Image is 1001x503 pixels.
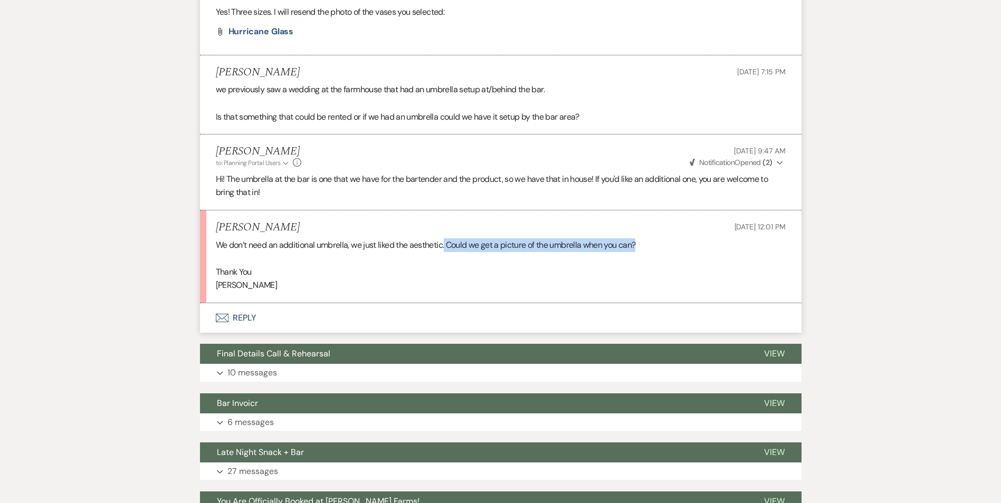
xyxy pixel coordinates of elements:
[217,447,304,458] span: Late Night Snack + Bar
[762,158,772,167] strong: ( 2 )
[217,398,258,409] span: Bar Invoicr
[200,344,747,364] button: Final Details Call & Rehearsal
[690,158,773,167] span: Opened
[764,348,785,359] span: View
[216,265,786,279] p: Thank You
[216,221,300,234] h5: [PERSON_NAME]
[764,398,785,409] span: View
[216,278,786,292] p: [PERSON_NAME]
[227,366,277,380] p: 10 messages
[217,348,330,359] span: Final Details Call & Rehearsal
[200,364,802,382] button: 10 messages
[227,415,274,429] p: 6 messages
[737,67,785,76] span: [DATE] 7:15 PM
[747,393,802,413] button: View
[216,238,786,252] p: We don’t need an additional umbrella, we just liked the aesthetic. Could we get a picture of the ...
[216,110,786,124] p: Is that something that could be rented or if we had an umbrella could we have it setup by the bar...
[735,222,786,231] span: [DATE] 12:01 PM
[200,442,747,462] button: Late Night Snack + Bar
[747,344,802,364] button: View
[216,159,281,167] span: to: Planning Portal Users
[216,145,302,158] h5: [PERSON_NAME]
[216,83,786,96] p: we previously saw a wedding at the farmhouse that had an umbrella setup at/behind the bar.
[216,172,786,199] p: Hi! The umbrella at the bar is one that we have for the bartender and the product, so we have tha...
[227,465,278,478] p: 27 messages
[216,158,291,168] button: to: Planning Portal Users
[747,442,802,462] button: View
[216,66,300,79] h5: [PERSON_NAME]
[228,27,294,36] a: Hurricane Glass
[200,413,802,431] button: 6 messages
[699,158,735,167] span: Notification
[200,393,747,413] button: Bar Invoicr
[228,26,294,37] span: Hurricane Glass
[216,5,786,19] p: Yes! Three sizes. I will resend the photo of the vases you selected:
[764,447,785,458] span: View
[688,157,786,168] button: NotificationOpened (2)
[200,462,802,480] button: 27 messages
[200,303,802,333] button: Reply
[734,146,785,156] span: [DATE] 9:47 AM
